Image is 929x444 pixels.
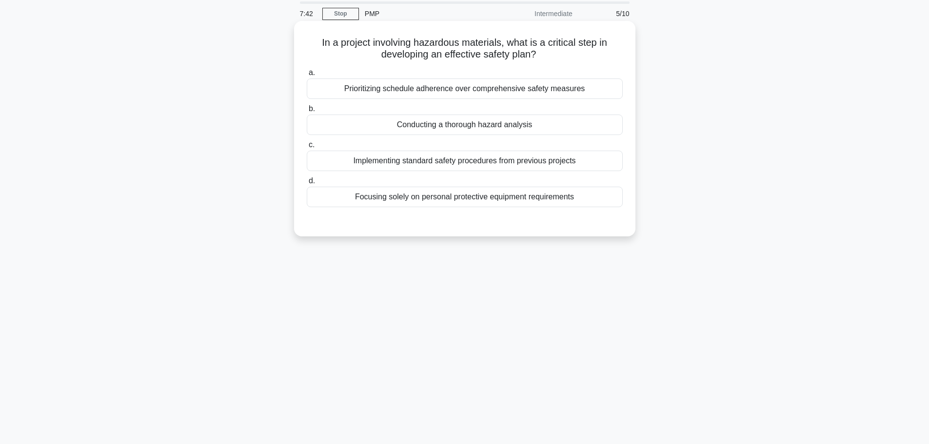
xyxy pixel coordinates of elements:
[309,104,315,113] span: b.
[493,4,578,23] div: Intermediate
[307,151,623,171] div: Implementing standard safety procedures from previous projects
[294,4,322,23] div: 7:42
[578,4,635,23] div: 5/10
[322,8,359,20] a: Stop
[307,78,623,99] div: Prioritizing schedule adherence over comprehensive safety measures
[309,68,315,77] span: a.
[306,37,624,61] h5: In a project involving hazardous materials, what is a critical step in developing an effective sa...
[359,4,493,23] div: PMP
[307,187,623,207] div: Focusing solely on personal protective equipment requirements
[307,115,623,135] div: Conducting a thorough hazard analysis
[309,176,315,185] span: d.
[309,140,315,149] span: c.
